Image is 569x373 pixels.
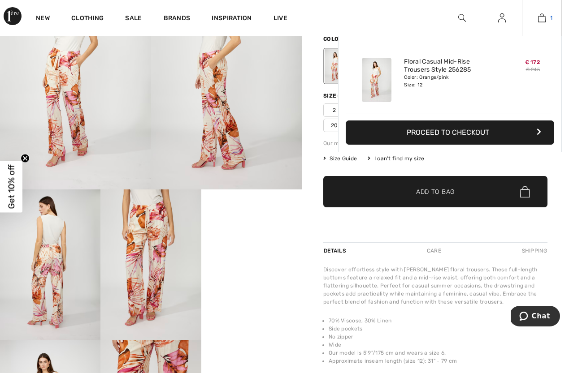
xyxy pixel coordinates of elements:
[164,14,191,24] a: Brands
[520,243,547,259] div: Shipping
[323,176,547,207] button: Add to Bag
[212,14,252,24] span: Inspiration
[323,243,348,259] div: Details
[329,349,547,357] li: Our model is 5'9"/175 cm and wears a size 6.
[323,92,473,100] div: Size ([GEOGRAPHIC_DATA]/[GEOGRAPHIC_DATA]):
[329,317,547,325] li: 70% Viscose, 30% Linen
[526,67,540,73] s: € 245
[274,13,287,23] a: Live
[329,325,547,333] li: Side pockets
[498,13,506,23] img: My Info
[419,243,449,259] div: Care
[6,164,17,209] span: Get 10% off
[325,49,348,83] div: Orange/pink
[329,333,547,341] li: No zipper
[525,59,540,65] span: € 172
[21,154,30,163] button: Close teaser
[511,306,560,328] iframe: Opens a widget where you can chat to one of our agents
[491,13,513,24] a: Sign In
[329,357,547,365] li: Approximate inseam length (size 12): 31" - 79 cm
[404,58,492,74] a: Floral Casual Mid-Rise Trousers Style 256285
[323,139,547,147] div: Our model is 5'9"/175 cm and wears a size 6.
[323,119,346,132] span: 20
[100,189,201,340] img: Floral Casual Mid-Rise Trousers Style 256285. 4
[4,7,22,25] img: 1ère Avenue
[522,13,561,23] a: 1
[538,13,546,23] img: My Bag
[36,14,50,24] a: New
[458,13,466,23] img: search the website
[323,36,344,42] span: Color:
[550,14,552,22] span: 1
[346,120,554,145] button: Proceed to Checkout
[323,266,547,306] div: Discover effortless style with [PERSON_NAME] floral trousers. These full-length bottoms feature a...
[71,14,104,24] a: Clothing
[125,14,142,24] a: Sale
[323,154,357,163] span: Size Guide
[201,189,302,240] video: Your browser does not support the video tag.
[362,58,391,102] img: Floral Casual Mid-Rise Trousers Style 256285
[323,103,346,117] span: 2
[329,341,547,349] li: Wide
[404,74,492,88] div: Color: Orange/pink Size: 12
